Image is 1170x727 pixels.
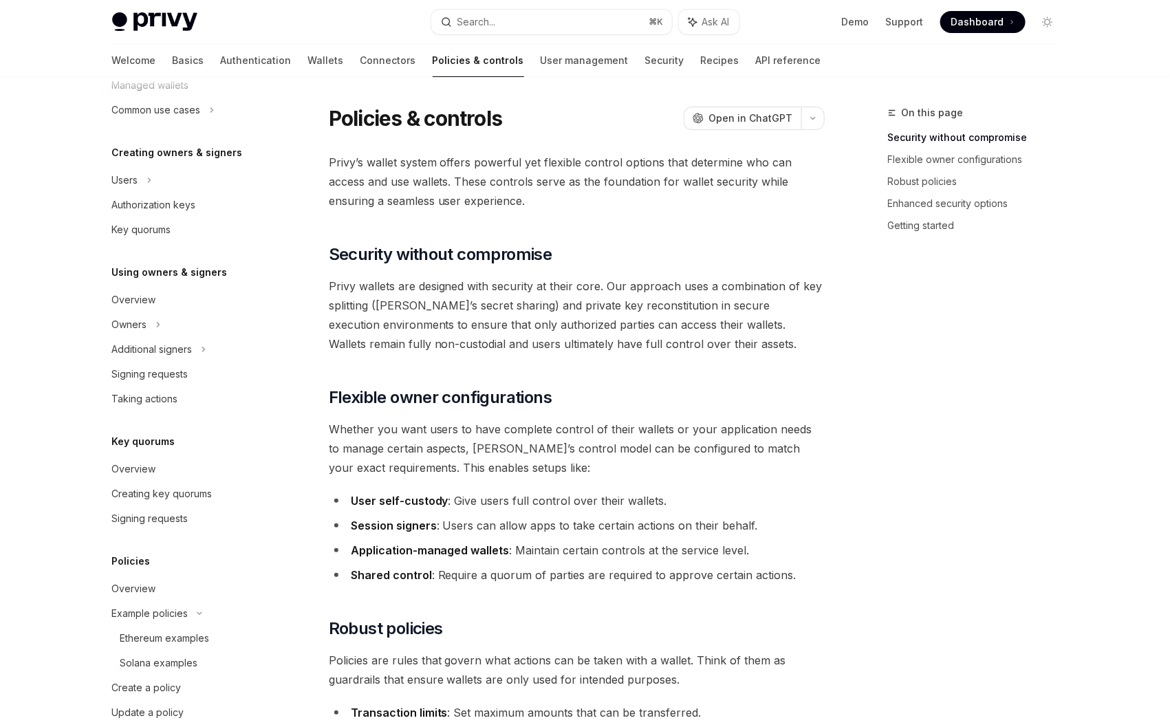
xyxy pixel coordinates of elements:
[1037,11,1059,33] button: Toggle dark mode
[101,457,277,481] a: Overview
[112,264,228,281] h5: Using owners & signers
[101,387,277,411] a: Taking actions
[112,680,182,696] div: Create a policy
[101,675,277,700] a: Create a policy
[433,44,524,77] a: Policies & controls
[112,486,213,502] div: Creating key quorums
[112,704,184,721] div: Update a policy
[951,15,1004,29] span: Dashboard
[120,630,210,647] div: Ethereum examples
[888,127,1070,149] a: Security without compromise
[702,15,730,29] span: Ask AI
[112,292,156,308] div: Overview
[360,44,416,77] a: Connectors
[329,703,825,722] li: : Set maximum amounts that can be transferred.
[351,568,432,582] strong: Shared control
[101,217,277,242] a: Key quorums
[902,105,964,121] span: On this page
[329,420,825,477] span: Whether you want users to have complete control of their wallets or your application needs to man...
[940,11,1026,33] a: Dashboard
[329,491,825,510] li: : Give users full control over their wallets.
[101,700,277,725] a: Update a policy
[112,580,156,597] div: Overview
[679,10,739,34] button: Ask AI
[112,316,147,333] div: Owners
[101,576,277,601] a: Overview
[329,276,825,354] span: Privy wallets are designed with security at their core. Our approach uses a combination of key sp...
[431,10,672,34] button: Search...⌘K
[709,111,793,125] span: Open in ChatGPT
[308,44,344,77] a: Wallets
[842,15,869,29] a: Demo
[888,171,1070,193] a: Robust policies
[886,15,924,29] a: Support
[101,287,277,312] a: Overview
[701,44,739,77] a: Recipes
[101,481,277,506] a: Creating key quorums
[112,172,138,188] div: Users
[329,387,552,409] span: Flexible owner configurations
[351,494,448,508] strong: User self-custody
[112,391,178,407] div: Taking actions
[112,553,151,569] h5: Policies
[112,197,196,213] div: Authorization keys
[112,221,171,238] div: Key quorums
[351,706,448,719] strong: Transaction limits
[888,215,1070,237] a: Getting started
[684,107,801,130] button: Open in ChatGPT
[329,106,503,131] h1: Policies & controls
[221,44,292,77] a: Authentication
[112,461,156,477] div: Overview
[351,543,510,557] strong: Application-managed wallets
[112,510,188,527] div: Signing requests
[329,651,825,689] span: Policies are rules that govern what actions can be taken with a wallet. Think of them as guardrai...
[756,44,821,77] a: API reference
[541,44,629,77] a: User management
[101,651,277,675] a: Solana examples
[101,506,277,531] a: Signing requests
[101,626,277,651] a: Ethereum examples
[101,362,277,387] a: Signing requests
[329,516,825,535] li: : Users can allow apps to take certain actions on their behalf.
[112,12,197,32] img: light logo
[112,341,193,358] div: Additional signers
[649,17,664,28] span: ⌘ K
[888,149,1070,171] a: Flexible owner configurations
[329,618,443,640] span: Robust policies
[329,153,825,210] span: Privy’s wallet system offers powerful yet flexible control options that determine who can access ...
[120,655,198,671] div: Solana examples
[112,144,243,161] h5: Creating owners & signers
[173,44,204,77] a: Basics
[112,605,188,622] div: Example policies
[112,433,175,450] h5: Key quorums
[112,102,201,118] div: Common use cases
[112,44,156,77] a: Welcome
[351,519,437,532] strong: Session signers
[645,44,684,77] a: Security
[101,193,277,217] a: Authorization keys
[888,193,1070,215] a: Enhanced security options
[457,14,496,30] div: Search...
[329,565,825,585] li: : Require a quorum of parties are required to approve certain actions.
[329,243,552,265] span: Security without compromise
[329,541,825,560] li: : Maintain certain controls at the service level.
[112,366,188,382] div: Signing requests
